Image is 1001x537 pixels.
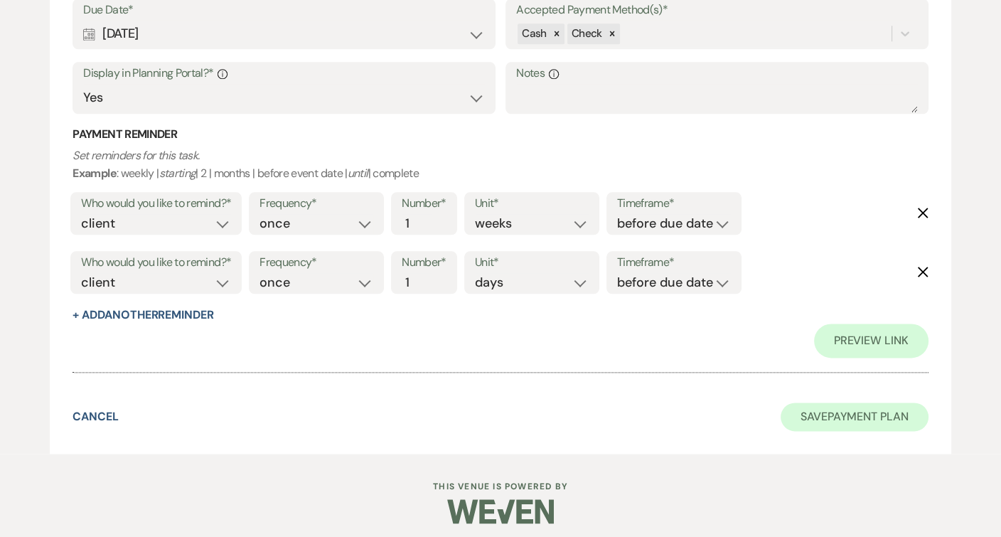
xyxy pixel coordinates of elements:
[402,252,446,273] label: Number*
[781,403,928,431] button: SavePayment Plan
[259,193,373,214] label: Frequency*
[814,324,928,358] a: Preview Link
[73,411,119,422] button: Cancel
[516,63,917,84] label: Notes
[259,252,373,273] label: Frequency*
[617,252,731,273] label: Timeframe*
[81,193,231,214] label: Who would you like to remind?*
[73,147,928,183] p: : weekly | | 2 | months | before event date | | complete
[348,166,368,181] i: until
[73,127,928,142] h3: Payment Reminder
[73,309,213,321] button: + AddAnotherReminder
[447,487,554,536] img: Weven Logo
[73,166,117,181] b: Example
[617,193,731,214] label: Timeframe*
[402,193,446,214] label: Number*
[81,252,231,273] label: Who would you like to remind?*
[572,26,602,41] span: Check
[475,193,589,214] label: Unit*
[159,166,196,181] i: starting
[475,252,589,273] label: Unit*
[522,26,546,41] span: Cash
[83,20,484,48] div: [DATE]
[73,148,199,163] i: Set reminders for this task.
[83,63,484,84] label: Display in Planning Portal?*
